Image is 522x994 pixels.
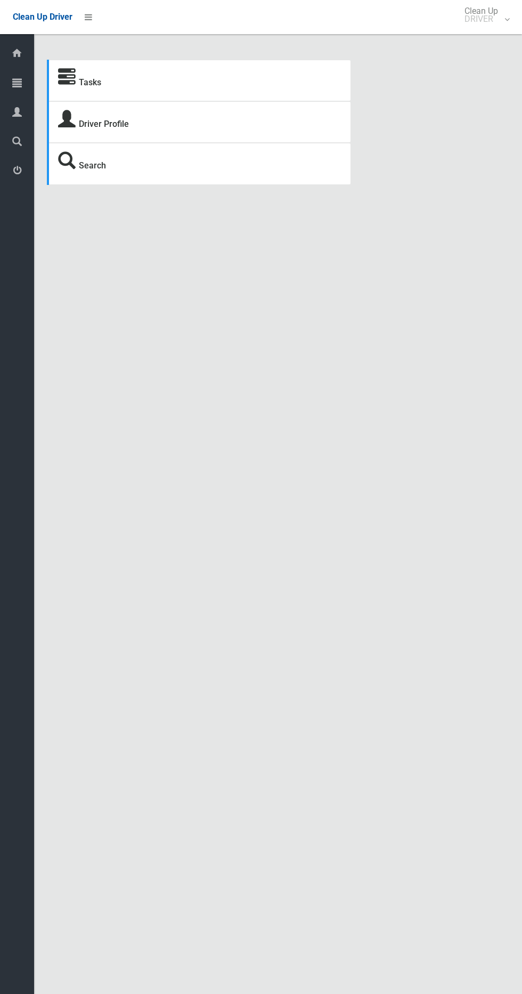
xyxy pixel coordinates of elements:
small: DRIVER [464,15,498,23]
a: Driver Profile [79,119,129,129]
a: Search [79,160,106,171]
a: Tasks [79,77,101,87]
span: Clean Up Driver [13,12,72,22]
a: Clean Up Driver [13,9,72,25]
span: Clean Up [459,7,509,23]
